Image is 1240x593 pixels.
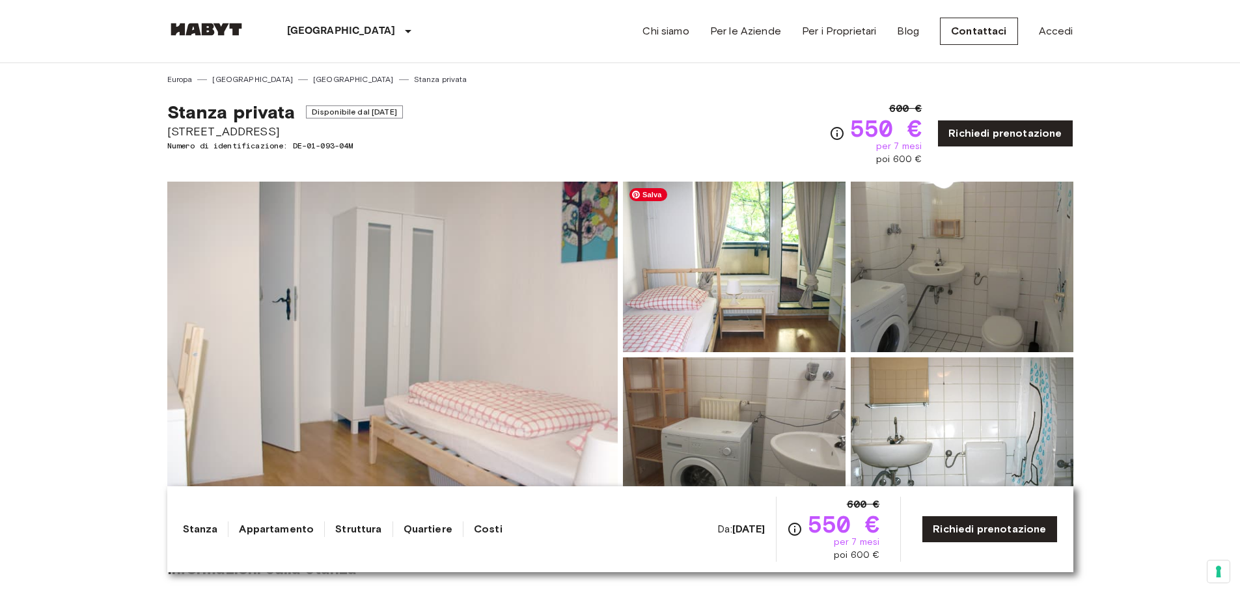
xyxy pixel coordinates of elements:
[474,521,503,537] a: Costi
[629,188,667,201] span: Salva
[851,182,1073,352] img: Picture of unit DE-01-093-04M
[808,512,880,536] span: 550 €
[710,23,781,39] a: Per le Aziende
[1207,560,1230,583] button: Your consent preferences for tracking technologies
[239,521,314,537] a: Appartamento
[802,23,877,39] a: Per i Proprietari
[1039,23,1073,39] a: Accedi
[732,523,765,535] b: [DATE]
[847,497,880,512] span: 600 €
[922,516,1057,543] a: Richiedi prenotazione
[787,521,803,537] svg: Verifica i dettagli delle spese nella sezione 'Riassunto dei Costi'. Si prega di notare che gli s...
[167,74,193,85] a: Europa
[876,153,922,166] span: poi 600 €
[717,522,765,536] span: Da:
[167,140,403,152] span: Numero di identificazione: DE-01-093-04M
[897,23,919,39] a: Blog
[287,23,396,39] p: [GEOGRAPHIC_DATA]
[642,23,689,39] a: Chi siamo
[404,521,452,537] a: Quartiere
[623,182,846,352] img: Picture of unit DE-01-093-04M
[940,18,1018,45] a: Contattaci
[212,74,293,85] a: [GEOGRAPHIC_DATA]
[834,549,879,562] span: poi 600 €
[889,101,922,117] span: 600 €
[313,74,394,85] a: [GEOGRAPHIC_DATA]
[623,357,846,528] img: Picture of unit DE-01-093-04M
[306,105,403,118] span: Disponibile dal [DATE]
[834,536,880,549] span: per 7 mesi
[851,357,1073,528] img: Picture of unit DE-01-093-04M
[937,120,1073,147] a: Richiedi prenotazione
[876,140,922,153] span: per 7 mesi
[167,123,403,140] span: [STREET_ADDRESS]
[414,74,467,85] a: Stanza privata
[183,521,218,537] a: Stanza
[335,521,381,537] a: Struttura
[167,23,245,36] img: Habyt
[829,126,845,141] svg: Verifica i dettagli delle spese nella sezione 'Riassunto dei Costi'. Si prega di notare che gli s...
[850,117,922,140] span: 550 €
[167,182,618,528] img: Marketing picture of unit DE-01-093-04M
[167,101,296,123] span: Stanza privata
